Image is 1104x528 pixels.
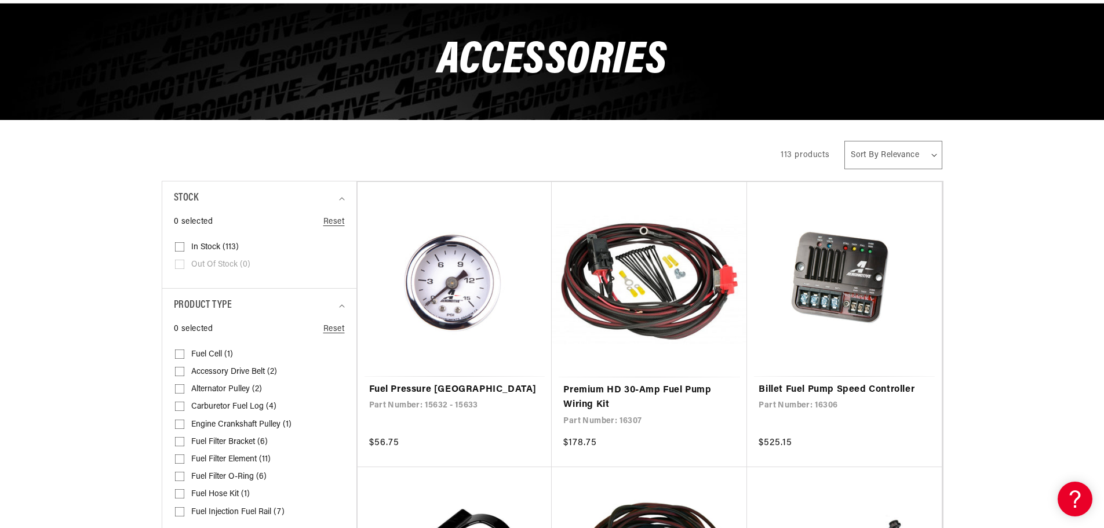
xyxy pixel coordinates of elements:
[438,38,667,84] span: Accessories
[174,181,345,216] summary: Stock (0 selected)
[369,383,541,398] a: Fuel Pressure [GEOGRAPHIC_DATA]
[323,323,345,336] a: Reset
[191,507,285,518] span: Fuel Injection Fuel Rail (7)
[174,216,213,228] span: 0 selected
[191,402,276,412] span: Carburetor Fuel Log (4)
[191,472,267,482] span: Fuel Filter O-Ring (6)
[191,420,292,430] span: Engine Crankshaft Pulley (1)
[781,151,829,159] span: 113 products
[191,260,250,270] span: Out of stock (0)
[323,216,345,228] a: Reset
[174,323,213,336] span: 0 selected
[191,489,250,500] span: Fuel Hose Kit (1)
[191,242,239,253] span: In stock (113)
[563,383,735,413] a: Premium HD 30-Amp Fuel Pump Wiring Kit
[191,349,233,360] span: Fuel Cell (1)
[174,190,199,207] span: Stock
[191,367,277,377] span: Accessory Drive Belt (2)
[174,297,232,314] span: Product type
[191,437,268,447] span: Fuel Filter Bracket (6)
[191,454,271,465] span: Fuel Filter Element (11)
[759,383,930,398] a: Billet Fuel Pump Speed Controller
[191,384,262,395] span: Alternator Pulley (2)
[174,289,345,323] summary: Product type (0 selected)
